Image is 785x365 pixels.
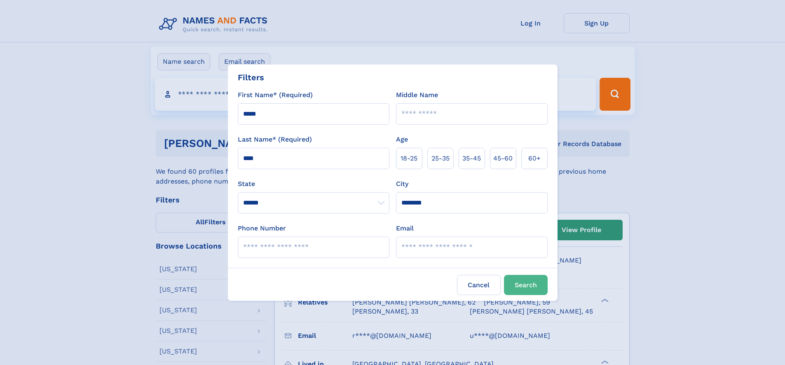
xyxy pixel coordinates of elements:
span: 35‑45 [462,153,481,163]
label: City [396,179,408,189]
div: Filters [238,71,264,84]
label: Middle Name [396,90,438,100]
label: First Name* (Required) [238,90,313,100]
label: Last Name* (Required) [238,135,312,144]
label: State [238,179,389,189]
label: Phone Number [238,223,286,233]
label: Age [396,135,408,144]
label: Email [396,223,414,233]
button: Search [504,275,548,295]
label: Cancel [457,275,501,295]
span: 60+ [528,153,541,163]
span: 45‑60 [493,153,513,163]
span: 18‑25 [401,153,417,163]
span: 25‑35 [431,153,450,163]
